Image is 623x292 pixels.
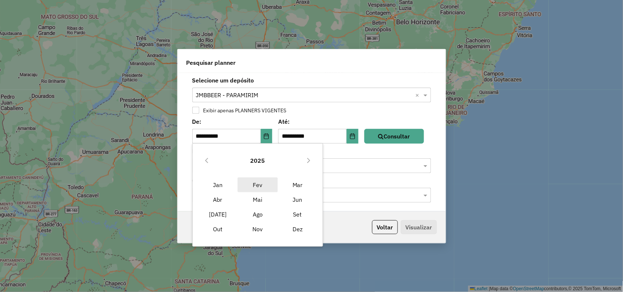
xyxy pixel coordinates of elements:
label: Até: [278,117,358,126]
span: Clear all [416,91,422,99]
button: Voltar [372,220,398,234]
div: Choose Date [192,143,323,247]
button: Choose Year [248,152,268,169]
button: Previous Year [201,155,213,166]
span: Abr [198,192,238,207]
button: Choose Date [347,129,358,144]
label: Selecione um depósito [188,76,435,85]
span: Ago [238,207,277,222]
span: Set [278,207,318,222]
span: Mar [278,177,318,192]
label: Planner: [188,147,435,155]
span: Dez [278,222,318,236]
span: Jan [198,177,238,192]
span: Mai [238,192,277,207]
span: [DATE] [198,207,238,222]
span: Jun [278,192,318,207]
label: De: [192,117,273,126]
label: Classificação de venda: [188,176,435,185]
button: Next Year [303,155,315,166]
span: Fev [238,177,277,192]
label: Exibir apenas PLANNERS VIGENTES [200,108,287,113]
span: Pesquisar planner [186,58,236,67]
button: Consultar [364,129,424,144]
span: Out [198,222,238,236]
button: Choose Date [261,129,273,144]
span: Nov [238,222,277,236]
